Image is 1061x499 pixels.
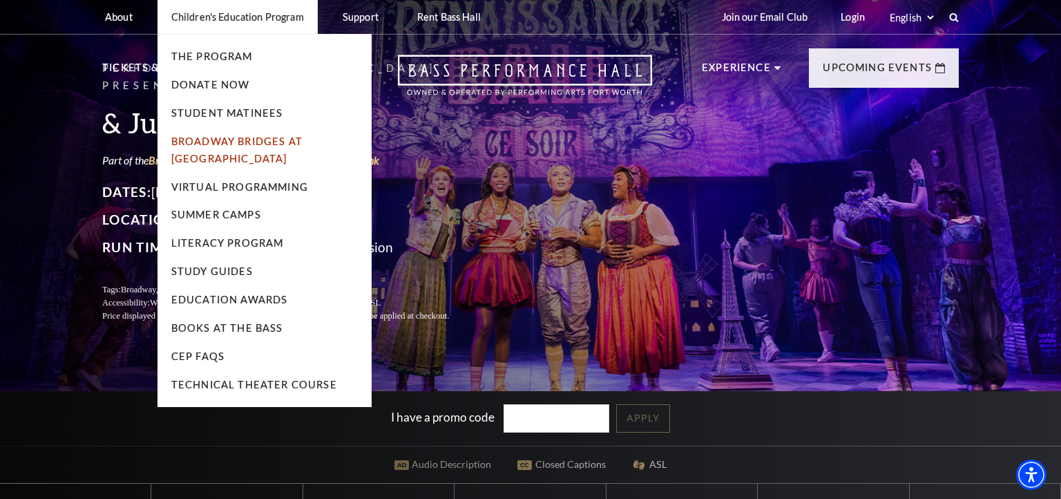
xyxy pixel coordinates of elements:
[171,209,261,220] a: Summer Camps
[102,105,482,140] h3: & Juliet
[102,153,482,168] p: Part of the
[702,59,771,84] p: Experience
[171,322,283,334] a: Books At The Bass
[102,184,151,200] span: Dates:
[150,298,381,308] span: Wheelchair Accessible , Audio Description, Closed Captions, ASL
[102,209,482,231] p: Bass Performance Hall
[171,237,284,249] a: Literacy Program
[102,236,482,258] p: 2 hours 40 minutes, one intermission
[102,211,180,227] span: Location:
[171,11,304,23] p: Children's Education Program
[102,310,482,323] p: Price displayed includes all ticketing fees.
[171,181,308,193] a: Virtual Programming
[102,181,482,203] p: [DATE]-[DATE]
[149,153,379,167] a: Broadway at the Bass Series presented by PNC Bank - open in a new tab
[391,410,495,424] label: I have a promo code
[417,11,481,23] p: Rent Bass Hall
[1016,460,1046,490] div: Accessibility Menu
[171,379,337,390] a: Technical Theater Course
[343,11,379,23] p: Support
[823,59,932,84] p: Upcoming Events
[102,283,482,296] p: Tags:
[121,285,188,294] span: Broadway, Musical
[171,135,303,164] a: Broadway Bridges at [GEOGRAPHIC_DATA]
[171,107,283,119] a: Student Matinees
[171,350,224,362] a: CEP Faqs
[171,294,288,305] a: Education Awards
[171,50,253,62] a: The Program
[102,296,482,310] p: Accessibility:
[348,55,702,109] a: Open this option
[171,79,250,91] a: Donate Now
[887,11,936,24] select: Select:
[102,59,206,84] p: Tickets & Events
[171,265,253,277] a: Study Guides
[105,11,133,23] p: About
[102,239,176,255] span: Run Time:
